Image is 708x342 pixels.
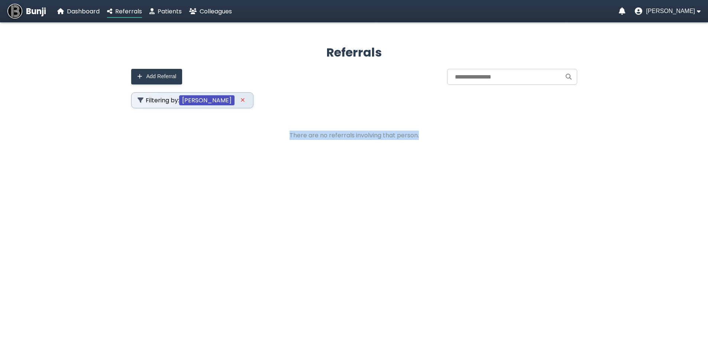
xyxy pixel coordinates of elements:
[200,7,232,16] span: Colleagues
[131,44,577,61] h2: Referrals
[646,8,695,15] span: [PERSON_NAME]
[7,4,46,19] a: Bunji
[67,7,100,16] span: Dashboard
[107,7,142,16] a: Referrals
[179,95,235,105] b: [PERSON_NAME]
[149,7,182,16] a: Patients
[146,73,177,80] span: Add Referral
[619,7,625,15] a: Notifications
[189,7,232,16] a: Colleagues
[158,7,182,16] span: Patients
[237,95,248,106] button: ×
[26,5,46,17] span: Bunji
[7,4,22,19] img: Bunji Dental Referral Management
[635,7,701,15] button: User menu
[131,69,182,84] button: Add Referral
[138,96,235,105] span: Filtering by:
[115,7,142,16] span: Referrals
[131,131,577,140] p: There are no referrals involving that person.
[57,7,100,16] a: Dashboard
